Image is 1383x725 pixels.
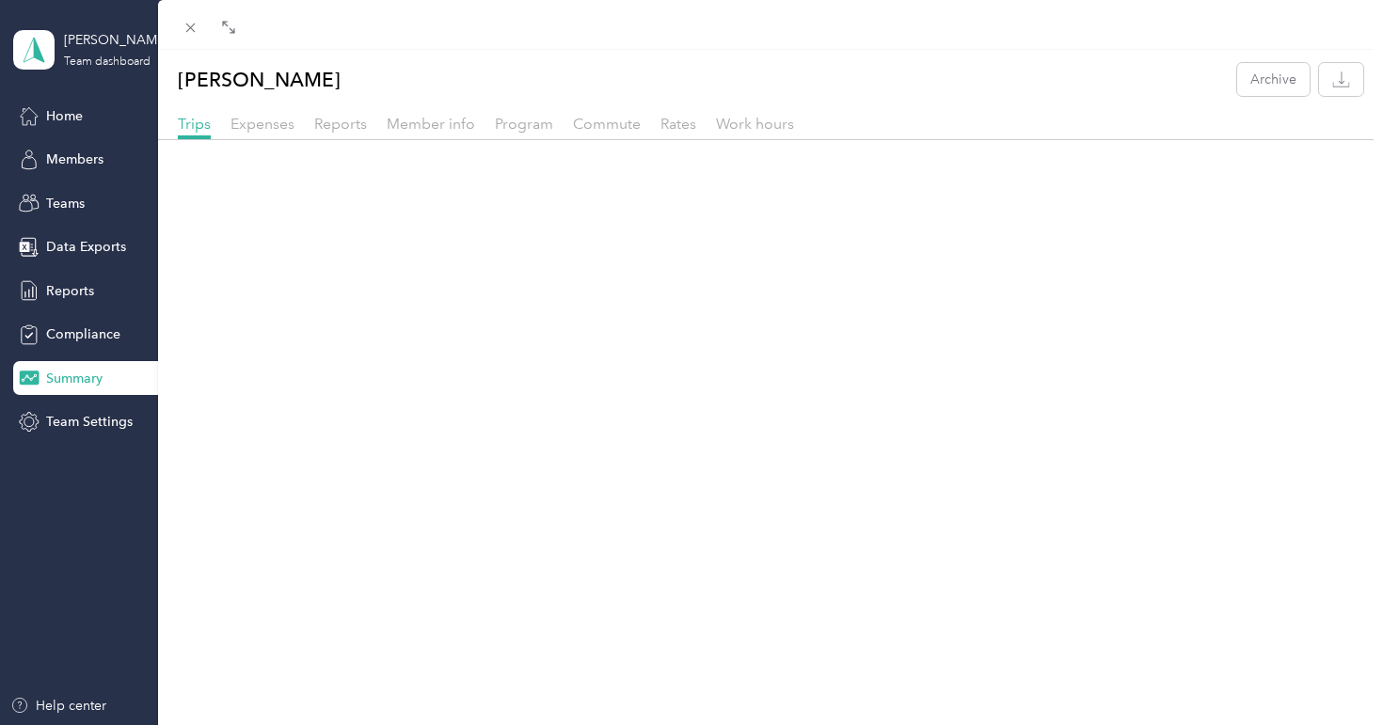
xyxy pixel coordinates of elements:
[1278,620,1383,725] iframe: Everlance-gr Chat Button Frame
[178,63,341,96] p: [PERSON_NAME]
[1237,63,1310,96] button: Archive
[314,115,367,133] span: Reports
[387,115,475,133] span: Member info
[660,115,696,133] span: Rates
[178,115,211,133] span: Trips
[716,115,794,133] span: Work hours
[230,115,294,133] span: Expenses
[495,115,553,133] span: Program
[573,115,641,133] span: Commute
